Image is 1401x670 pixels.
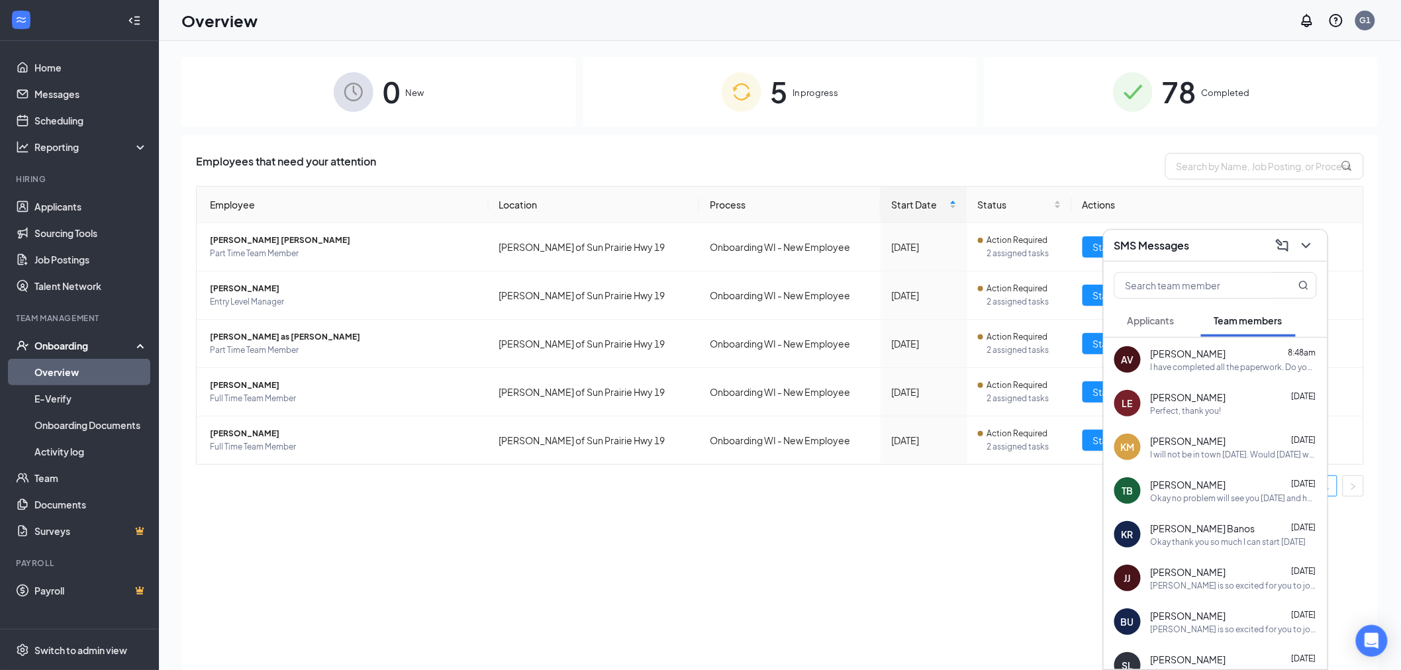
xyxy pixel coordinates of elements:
[34,491,148,518] a: Documents
[1151,347,1226,360] span: [PERSON_NAME]
[771,69,788,115] span: 5
[16,644,29,657] svg: Settings
[34,339,136,352] div: Onboarding
[1349,483,1357,491] span: right
[891,197,947,212] span: Start Date
[699,223,881,271] td: Onboarding WI - New Employee
[987,295,1061,309] span: 2 assigned tasks
[1083,333,1149,354] button: Start tasks
[405,86,424,99] span: New
[1093,385,1139,399] span: Start tasks
[1151,405,1222,416] div: Perfect, thank you!
[1151,478,1226,491] span: [PERSON_NAME]
[1114,238,1190,253] h3: SMS Messages
[1288,348,1316,358] span: 8:48am
[1093,336,1139,351] span: Start tasks
[891,433,957,448] div: [DATE]
[1214,314,1282,326] span: Team members
[16,557,145,569] div: Payroll
[967,187,1072,223] th: Status
[1128,314,1175,326] span: Applicants
[210,427,478,440] span: [PERSON_NAME]
[34,107,148,134] a: Scheduling
[1151,624,1317,635] div: [PERSON_NAME] is so excited for you to join our team! Do you know anyone else who might be intere...
[1151,653,1226,666] span: [PERSON_NAME]
[1292,435,1316,445] span: [DATE]
[34,54,148,81] a: Home
[699,320,881,368] td: Onboarding WI - New Employee
[489,416,699,464] td: [PERSON_NAME] of Sun Prairie Hwy 19
[987,282,1048,295] span: Action Required
[16,140,29,154] svg: Analysis
[987,379,1048,392] span: Action Required
[34,140,148,154] div: Reporting
[891,288,957,303] div: [DATE]
[34,273,148,299] a: Talent Network
[210,379,478,392] span: [PERSON_NAME]
[1292,566,1316,576] span: [DATE]
[891,336,957,351] div: [DATE]
[1122,484,1134,497] div: TB
[793,86,839,99] span: In progress
[1151,580,1317,591] div: [PERSON_NAME] is so excited for you to join our team! Do you know anyone else who might be intere...
[383,69,400,115] span: 0
[34,644,127,657] div: Switch to admin view
[197,187,489,223] th: Employee
[34,385,148,412] a: E-Verify
[210,295,478,309] span: Entry Level Manager
[987,330,1048,344] span: Action Required
[891,385,957,399] div: [DATE]
[196,153,376,179] span: Employees that need your attention
[34,359,148,385] a: Overview
[34,246,148,273] a: Job Postings
[1151,565,1226,579] span: [PERSON_NAME]
[1299,13,1315,28] svg: Notifications
[16,173,145,185] div: Hiring
[1162,69,1196,115] span: 78
[489,223,699,271] td: [PERSON_NAME] of Sun Prairie Hwy 19
[1093,433,1139,448] span: Start tasks
[1121,615,1134,628] div: BU
[1083,381,1149,403] button: Start tasks
[210,247,478,260] span: Part Time Team Member
[987,440,1061,454] span: 2 assigned tasks
[987,344,1061,357] span: 2 assigned tasks
[34,193,148,220] a: Applicants
[210,440,478,454] span: Full Time Team Member
[987,427,1048,440] span: Action Required
[1202,86,1250,99] span: Completed
[210,282,478,295] span: [PERSON_NAME]
[1272,235,1293,256] button: ComposeMessage
[1151,522,1255,535] span: [PERSON_NAME] Banos
[1083,236,1149,258] button: Start tasks
[1151,361,1317,373] div: I have completed all the paperwork. Do you know when I will get scheduled?
[699,368,881,416] td: Onboarding WI - New Employee
[699,416,881,464] td: Onboarding WI - New Employee
[210,344,478,357] span: Part Time Team Member
[987,392,1061,405] span: 2 assigned tasks
[1151,434,1226,448] span: [PERSON_NAME]
[1093,288,1139,303] span: Start tasks
[1165,153,1364,179] input: Search by Name, Job Posting, or Process
[489,320,699,368] td: [PERSON_NAME] of Sun Prairie Hwy 19
[34,220,148,246] a: Sourcing Tools
[210,392,478,405] span: Full Time Team Member
[987,247,1061,260] span: 2 assigned tasks
[489,271,699,320] td: [PERSON_NAME] of Sun Prairie Hwy 19
[987,234,1048,247] span: Action Required
[1275,238,1290,254] svg: ComposeMessage
[1296,235,1317,256] button: ChevronDown
[1360,15,1371,26] div: G1
[16,339,29,352] svg: UserCheck
[1292,479,1316,489] span: [DATE]
[1083,285,1149,306] button: Start tasks
[181,9,258,32] h1: Overview
[1343,475,1364,497] button: right
[1124,571,1131,585] div: JJ
[1298,238,1314,254] svg: ChevronDown
[1115,273,1272,298] input: Search team member
[128,14,141,27] svg: Collapse
[1122,397,1133,410] div: LE
[489,368,699,416] td: [PERSON_NAME] of Sun Prairie Hwy 19
[1328,13,1344,28] svg: QuestionInfo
